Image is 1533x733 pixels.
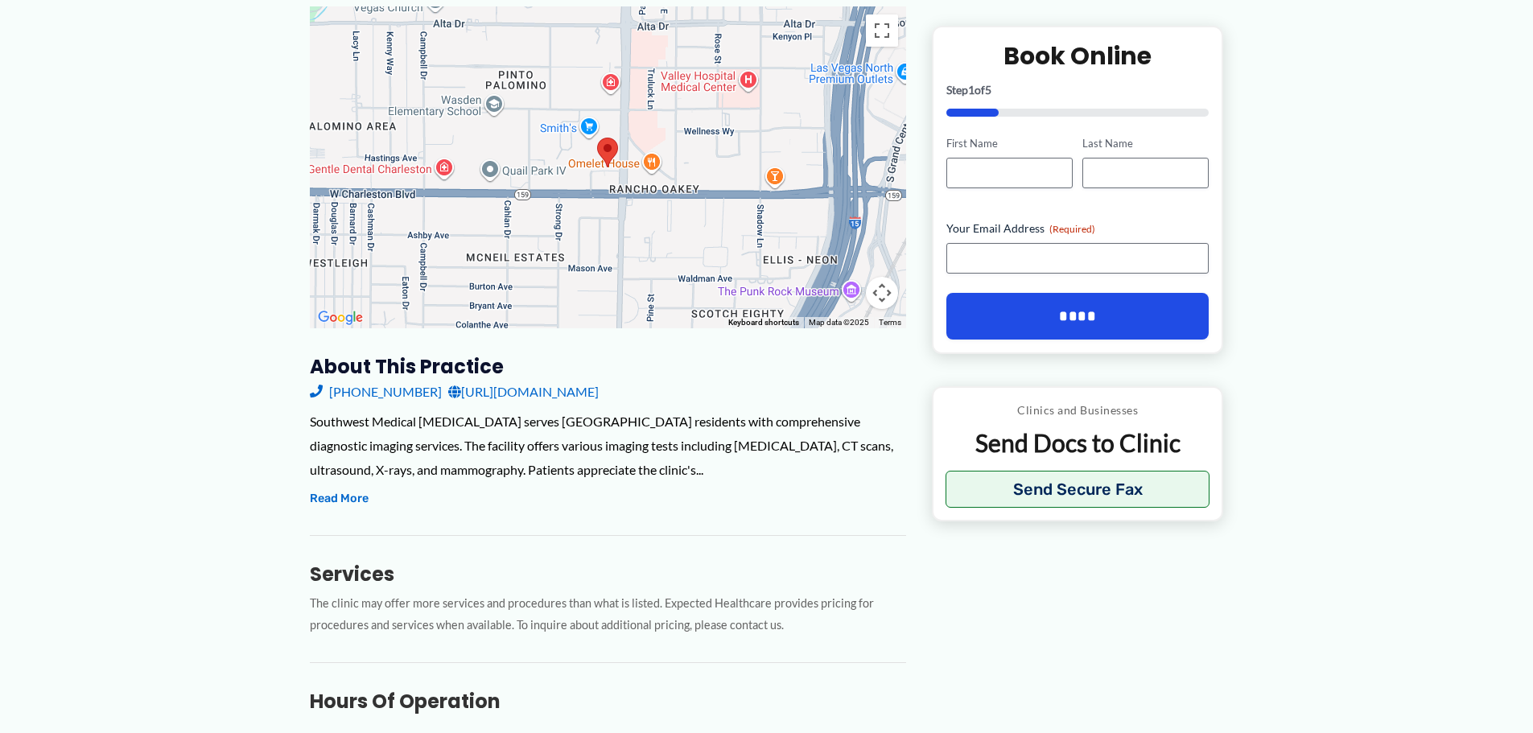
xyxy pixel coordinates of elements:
[1082,136,1209,151] label: Last Name
[1049,223,1095,235] span: (Required)
[946,427,1210,459] p: Send Docs to Clinic
[866,277,898,309] button: Map camera controls
[968,83,975,97] span: 1
[866,14,898,47] button: Toggle fullscreen view
[946,40,1210,72] h2: Book Online
[314,307,367,328] img: Google
[310,354,906,379] h3: About this practice
[728,317,799,328] button: Keyboard shortcuts
[310,410,906,481] div: Southwest Medical [MEDICAL_DATA] serves [GEOGRAPHIC_DATA] residents with comprehensive diagnostic...
[448,380,599,404] a: [URL][DOMAIN_NAME]
[310,562,906,587] h3: Services
[946,220,1210,237] label: Your Email Address
[946,84,1210,96] p: Step of
[314,307,367,328] a: Open this area in Google Maps (opens a new window)
[946,136,1073,151] label: First Name
[310,380,442,404] a: [PHONE_NUMBER]
[879,318,901,327] a: Terms (opens in new tab)
[946,471,1210,508] button: Send Secure Fax
[985,83,991,97] span: 5
[946,400,1210,421] p: Clinics and Businesses
[809,318,869,327] span: Map data ©2025
[310,489,369,509] button: Read More
[310,593,906,636] p: The clinic may offer more services and procedures than what is listed. Expected Healthcare provid...
[310,689,906,714] h3: Hours of Operation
